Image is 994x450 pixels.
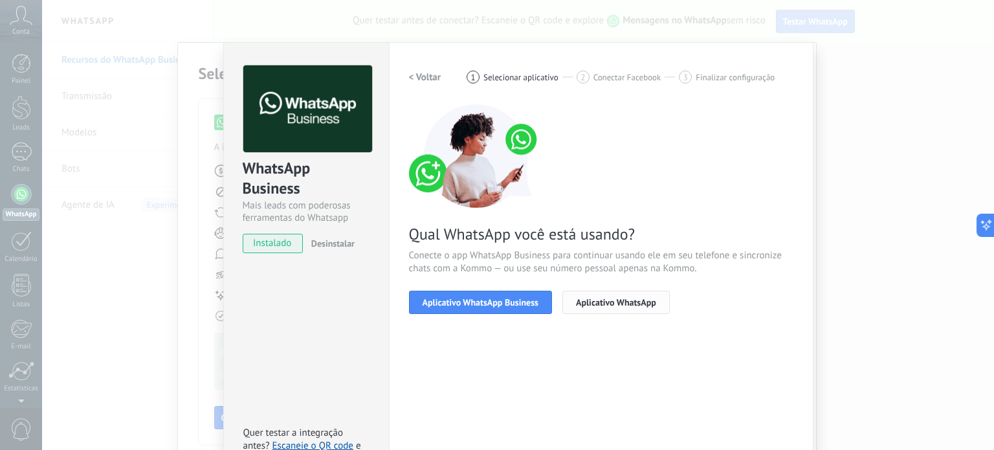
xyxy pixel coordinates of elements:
span: Selecionar aplicativo [483,73,558,82]
img: connect number [409,104,545,208]
button: Desinstalar [306,234,355,253]
span: Desinstalar [311,238,355,249]
span: Aplicativo WhatsApp [576,298,656,307]
span: 2 [580,72,585,83]
button: Aplicativo WhatsApp Business [409,291,552,314]
span: instalado [243,234,302,253]
button: < Voltar [409,65,441,89]
span: Aplicativo WhatsApp Business [423,298,538,307]
span: Qual WhatsApp você está usando? [409,224,793,244]
div: Mais leads com poderosas ferramentas do Whatsapp [243,199,370,224]
img: logo_main.png [243,65,372,153]
span: 3 [683,72,688,83]
span: 1 [471,72,476,83]
h2: < Voltar [409,71,441,84]
button: Aplicativo WhatsApp [562,291,670,314]
div: WhatsApp Business [243,158,370,199]
span: Finalizar configuração [696,73,775,82]
span: Conectar Facebook [593,73,661,82]
span: Conecte o app WhatsApp Business para continuar usando ele em seu telefone e sincronize chats com ... [409,249,793,275]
